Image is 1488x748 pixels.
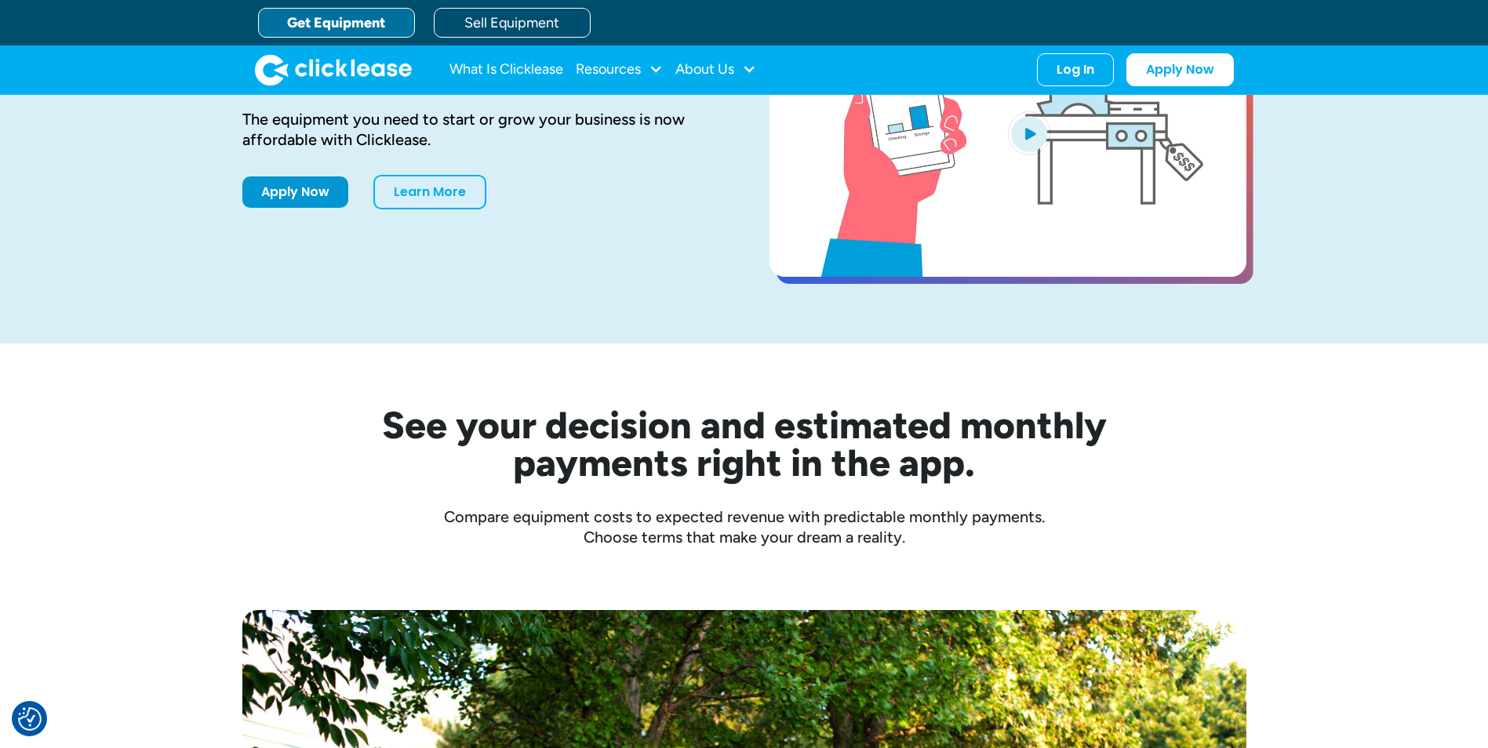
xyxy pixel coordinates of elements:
button: Consent Preferences [18,707,42,731]
div: About Us [675,54,756,85]
a: Sell Equipment [434,8,591,38]
div: Log In [1057,62,1094,78]
a: What Is Clicklease [449,54,563,85]
div: Resources [576,54,663,85]
a: home [255,54,412,85]
img: Revisit consent button [18,707,42,731]
h2: See your decision and estimated monthly payments right in the app. [305,406,1184,481]
a: Get Equipment [258,8,415,38]
a: Learn More [373,175,486,209]
img: Blue play button logo on a light blue circular background [1008,111,1050,155]
a: Apply Now [242,176,348,208]
a: Apply Now [1126,53,1234,86]
div: Compare equipment costs to expected revenue with predictable monthly payments. Choose terms that ... [242,507,1246,547]
img: Clicklease logo [255,54,412,85]
div: The equipment you need to start or grow your business is now affordable with Clicklease. [242,109,719,150]
a: open lightbox [769,1,1246,277]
